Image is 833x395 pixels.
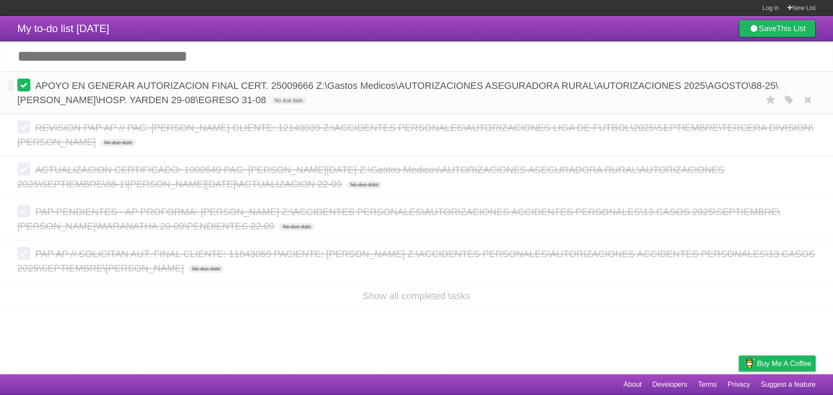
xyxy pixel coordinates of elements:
span: REVISION PAP AP // PAC: [PERSON_NAME] CLIENTE: 12140039 Z:\ACCIDENTES PERSONALES\AUTORIZACIONES L... [17,122,813,147]
label: Done [17,121,30,134]
a: Developers [652,376,687,393]
span: No due date [101,139,136,147]
a: Buy me a coffee [739,356,816,372]
span: PAP AP // SOLICITAN AUT. FINAL CLIENTE: 11843059 PACIENTE: [PERSON_NAME] Z:\ACCIDENTES PERSONALES... [17,248,815,274]
span: No due date [189,265,224,273]
span: Buy me a coffee [757,356,811,371]
span: My to-do list [DATE] [17,23,109,34]
label: Done [17,163,30,176]
label: Star task [763,93,779,107]
a: Terms [698,376,717,393]
span: PAP PENDIENTES - AP PROFORMA: [PERSON_NAME] Z:\ACCIDENTES PERSONALES\AUTORIZACIONES ACCIDENTES PE... [17,206,780,232]
a: Suggest a feature [761,376,816,393]
span: No due date [279,223,315,231]
a: About [623,376,642,393]
b: This List [777,24,806,33]
span: APOYO EN GENERAR AUTORIZACION FINAL CERT. 25009666 Z:\Gastos Medicos\AUTORIZACIONES ASEGURADORA R... [17,80,778,105]
label: Done [17,205,30,218]
span: No due date [347,181,382,189]
a: Show all completed tasks [363,291,470,301]
label: Done [17,247,30,260]
a: SaveThis List [739,20,816,37]
span: No due date [271,97,306,104]
label: Done [17,78,30,91]
span: ACTUALIZACION CERTIFICADO: 1000549 PAC: [PERSON_NAME][DATE] Z:\Gastos Medicos\AUTORIZACIONES ASEG... [17,164,725,189]
img: Buy me a coffee [743,356,755,371]
a: Privacy [728,376,750,393]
